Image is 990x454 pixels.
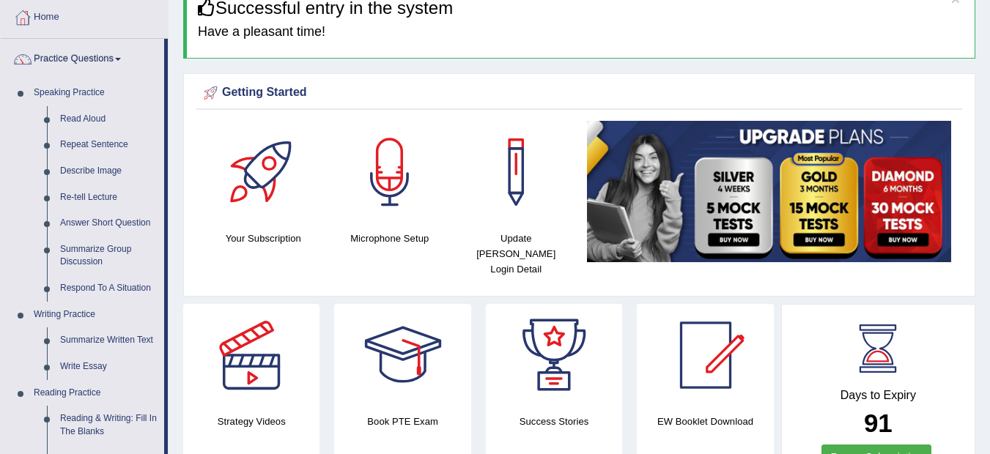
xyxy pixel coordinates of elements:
[587,121,952,262] img: small5.jpg
[1,39,164,75] a: Practice Questions
[198,25,964,40] h4: Have a pleasant time!
[53,210,164,237] a: Answer Short Question
[53,185,164,211] a: Re-tell Lecture
[53,158,164,185] a: Describe Image
[53,106,164,133] a: Read Aloud
[53,237,164,275] a: Summarize Group Discussion
[637,414,773,429] h4: EW Booklet Download
[53,132,164,158] a: Repeat Sentence
[460,231,572,277] h4: Update [PERSON_NAME] Login Detail
[53,327,164,354] a: Summarize Written Text
[798,389,958,402] h4: Days to Expiry
[27,302,164,328] a: Writing Practice
[334,414,470,429] h4: Book PTE Exam
[183,414,319,429] h4: Strategy Videos
[486,414,622,429] h4: Success Stories
[200,82,958,104] div: Getting Started
[207,231,319,246] h4: Your Subscription
[334,231,446,246] h4: Microphone Setup
[53,275,164,302] a: Respond To A Situation
[53,406,164,444] a: Reading & Writing: Fill In The Blanks
[53,354,164,380] a: Write Essay
[27,80,164,106] a: Speaking Practice
[864,409,893,437] b: 91
[27,380,164,406] a: Reading Practice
